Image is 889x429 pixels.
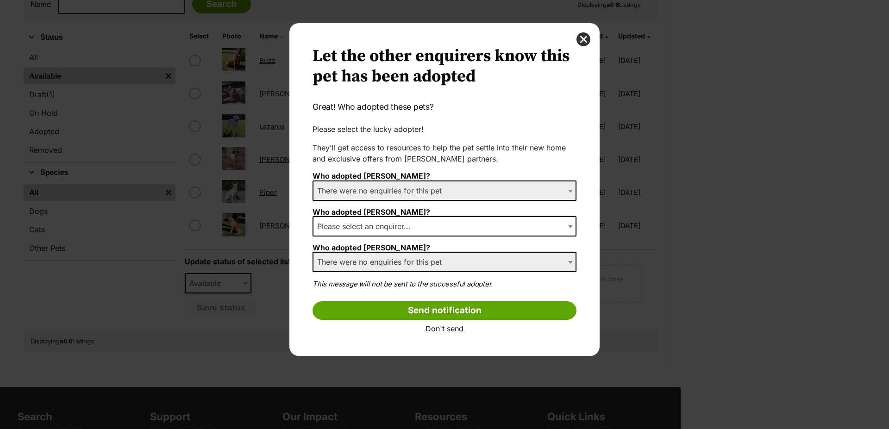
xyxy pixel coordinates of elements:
label: Who adopted [PERSON_NAME]? [313,171,430,180]
span: Please select an enquirer... [313,220,420,233]
label: Who adopted [PERSON_NAME]? [313,207,430,217]
button: close [576,32,590,46]
label: Who adopted [PERSON_NAME]? [313,243,430,252]
p: This message will not be sent to the successful adopter. [313,279,576,290]
a: Don't send [313,324,576,333]
span: Please select an enquirer... [313,216,576,236]
span: There were no enquiries for this pet [313,255,451,268]
p: They’ll get access to resources to help the pet settle into their new home and exclusive offers f... [313,142,576,164]
p: Please select the lucky adopter! [313,124,576,135]
span: There were no enquiries for this pet [313,180,576,201]
span: There were no enquiries for this pet [313,252,576,272]
p: Great! Who adopted these pets? [313,101,576,113]
span: There were no enquiries for this pet [313,184,451,197]
h2: Let the other enquirers know this pet has been adopted [313,46,576,87]
input: Send notification [313,301,576,320]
